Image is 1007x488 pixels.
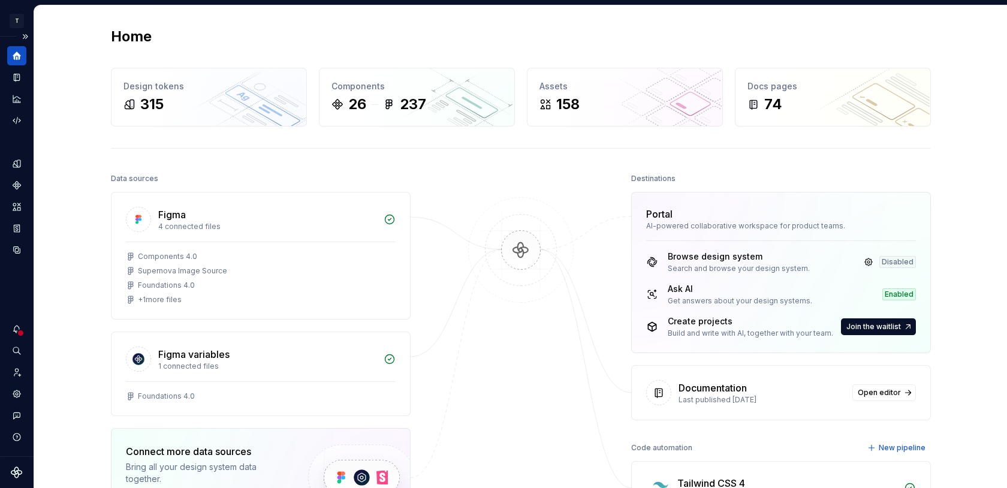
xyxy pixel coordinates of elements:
a: Documentation [7,68,26,87]
span: Open editor [858,388,901,397]
a: Assets158 [527,68,723,126]
a: Docs pages74 [735,68,931,126]
button: Expand sidebar [17,28,34,45]
div: Docs pages [747,80,918,92]
div: 315 [140,95,164,114]
div: Bring all your design system data together. [126,461,288,485]
div: Last published [DATE] [679,395,845,405]
span: New pipeline [879,443,925,453]
div: Documentation [679,381,747,395]
a: Settings [7,384,26,403]
div: Figma variables [158,347,230,362]
div: 237 [400,95,426,114]
div: 74 [764,95,782,114]
a: Assets [7,197,26,216]
a: Invite team [7,363,26,382]
button: New pipeline [864,439,931,456]
button: Search ⌘K [7,341,26,360]
a: Figma variables1 connected filesFoundations 4.0 [111,332,411,416]
a: Open editor [852,384,916,401]
a: Storybook stories [7,219,26,238]
button: Contact support [7,406,26,425]
a: Figma4 connected filesComponents 4.0Supernova Image SourceFoundations 4.0+1more files [111,192,411,320]
div: 26 [348,95,366,114]
a: Components26237 [319,68,515,126]
div: Destinations [631,170,676,187]
div: Code automation [631,439,692,456]
div: Foundations 4.0 [138,281,195,290]
div: + 1 more files [138,295,182,305]
div: 158 [556,95,580,114]
a: Home [7,46,26,65]
div: Ask AI [668,283,812,295]
div: Data sources [111,170,158,187]
div: Supernova Image Source [138,266,227,276]
a: Design tokens315 [111,68,307,126]
a: Data sources [7,240,26,260]
h2: Home [111,27,152,46]
div: 1 connected files [158,362,376,371]
svg: Supernova Logo [11,466,23,478]
div: Design tokens [123,80,294,92]
a: Design tokens [7,154,26,173]
div: Search and browse your design system. [668,264,810,273]
div: Enabled [882,288,916,300]
div: Foundations 4.0 [138,391,195,401]
button: Join the waitlist [841,318,916,335]
div: Get answers about your design systems. [668,296,812,306]
div: Browse design system [668,251,810,263]
div: 4 connected files [158,222,376,231]
div: T [10,14,24,28]
div: Disabled [879,256,916,268]
div: Create projects [668,315,833,327]
span: Join the waitlist [846,322,901,332]
div: Components [331,80,502,92]
div: Assets [539,80,710,92]
div: Figma [158,207,186,222]
a: Code automation [7,111,26,130]
div: Portal [646,207,673,221]
div: Build and write with AI, together with your team. [668,329,833,338]
button: Notifications [7,320,26,339]
div: Components 4.0 [138,252,197,261]
div: AI-powered collaborative workspace for product teams. [646,221,916,231]
a: Analytics [7,89,26,109]
button: T [2,8,31,34]
a: Components [7,176,26,195]
div: Connect more data sources [126,444,288,459]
